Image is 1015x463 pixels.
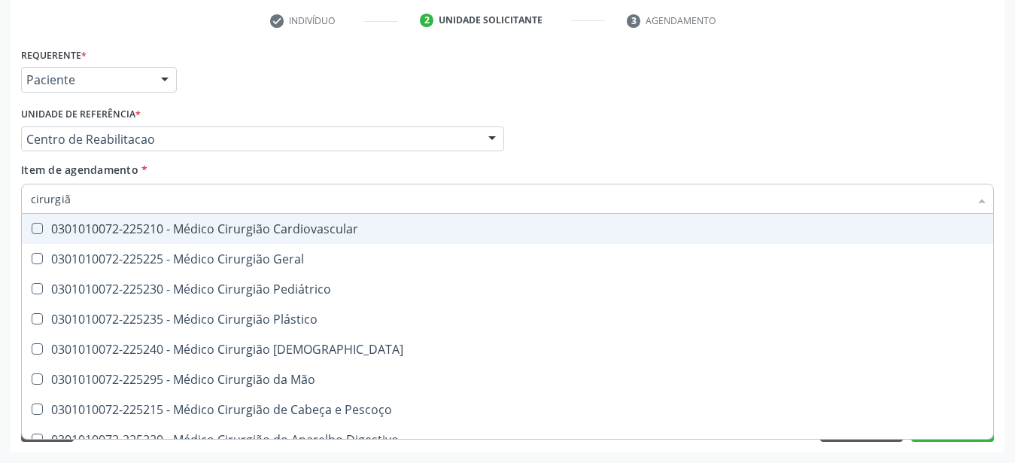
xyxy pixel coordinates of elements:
div: Unidade solicitante [439,14,542,27]
span: Centro de Reabilitacao [26,132,473,147]
span: Item de agendamento [21,163,138,177]
div: 0301010072-225235 - Médico Cirurgião Plástico [31,313,984,325]
div: 0301010072-225240 - Médico Cirurgião [DEMOGRAPHIC_DATA] [31,343,984,355]
div: 0301010072-225295 - Médico Cirurgião da Mão [31,373,984,385]
label: Requerente [21,44,87,67]
div: 0301010072-225210 - Médico Cirurgião Cardiovascular [31,223,984,235]
div: 0301010072-225220 - Médico Cirurgião do Aparelho Digestivo [31,434,984,446]
div: 0301010072-225230 - Médico Cirurgião Pediátrico [31,283,984,295]
span: Paciente [26,72,146,87]
input: Buscar por procedimentos [31,184,969,214]
div: 0301010072-225225 - Médico Cirurgião Geral [31,253,984,265]
div: 2 [420,14,433,27]
label: Unidade de referência [21,103,141,126]
div: 0301010072-225215 - Médico Cirurgião de Cabeça e Pescoço [31,404,984,416]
